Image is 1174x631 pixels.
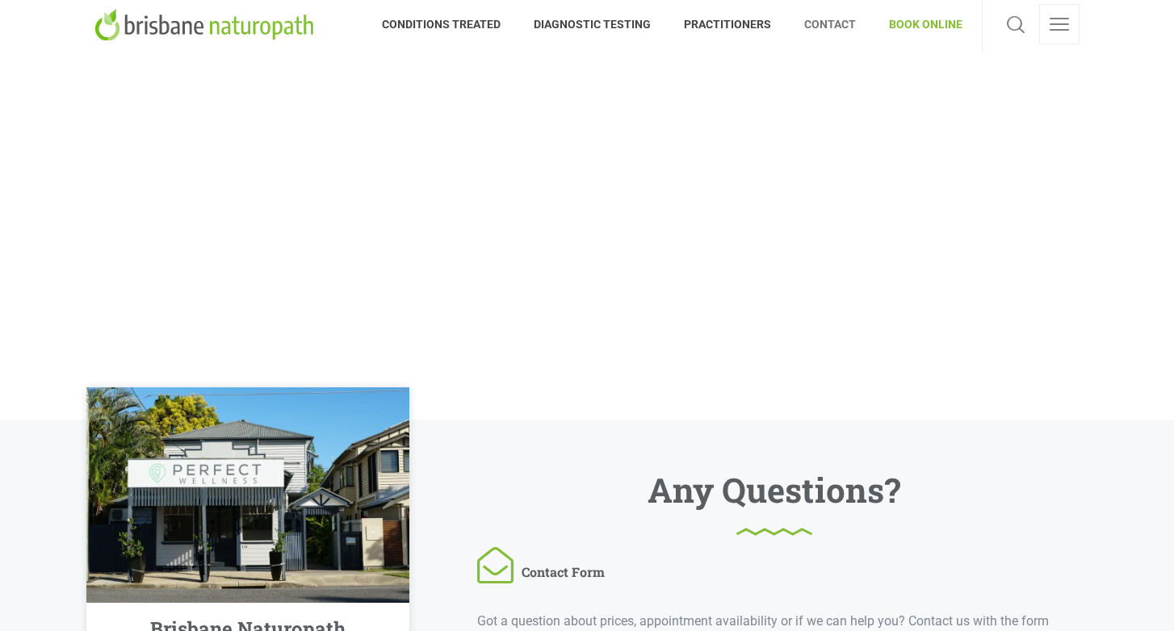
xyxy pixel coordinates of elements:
[382,11,518,37] span: CONDITIONS TREATED
[518,11,668,37] span: DIAGNOSTIC TESTING
[477,548,606,599] h6: Contact Form
[94,8,320,40] img: Brisbane Naturopath
[86,387,409,603] img: Brisbane Naturopath Located in Perfect Wellness Building
[648,476,900,536] h1: Any Questions?
[668,11,788,37] span: PRACTITIONERS
[873,11,962,37] span: BOOK ONLINE
[1002,4,1029,44] a: Search
[788,11,873,37] span: CONTACT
